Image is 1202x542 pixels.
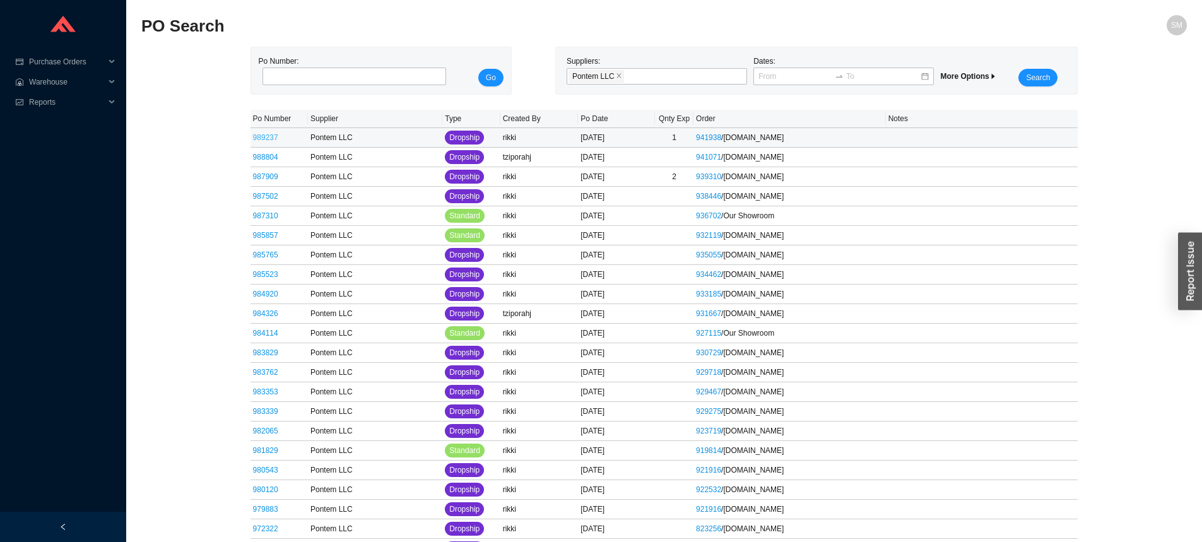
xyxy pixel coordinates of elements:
[835,72,844,81] span: swap-right
[445,502,484,516] button: Dropship
[886,110,1078,128] th: Notes
[478,69,504,86] button: Go
[449,209,480,222] span: Standard
[989,73,997,80] span: caret-right
[693,128,886,148] td: / [DOMAIN_NAME]
[449,503,480,515] span: Dropship
[449,151,480,163] span: Dropship
[693,500,886,519] td: / [DOMAIN_NAME]
[445,463,484,477] button: Dropship
[253,172,278,181] a: 987909
[308,265,442,285] td: Pontem LLC
[693,421,886,441] td: / [DOMAIN_NAME]
[578,480,655,500] td: [DATE]
[578,421,655,441] td: [DATE]
[578,441,655,461] td: [DATE]
[253,270,278,279] a: 985523
[308,461,442,480] td: Pontem LLC
[253,192,278,201] a: 987502
[253,329,278,338] a: 984114
[563,55,750,86] div: Suppliers:
[449,170,480,183] span: Dropship
[758,70,832,83] input: From
[449,346,480,359] span: Dropship
[29,52,105,72] span: Purchase Orders
[253,387,278,396] a: 983353
[655,110,693,128] th: Qnty Exp
[578,519,655,539] td: [DATE]
[445,385,484,399] button: Dropship
[500,441,579,461] td: rikki
[693,245,886,265] td: / [DOMAIN_NAME]
[308,500,442,519] td: Pontem LLC
[449,405,480,418] span: Dropship
[578,148,655,167] td: [DATE]
[449,522,480,535] span: Dropship
[1026,71,1050,84] span: Search
[449,425,480,437] span: Dropship
[1018,69,1058,86] button: Search
[253,427,278,435] a: 982065
[578,206,655,226] td: [DATE]
[445,248,484,262] button: Dropship
[693,206,886,226] td: / Our Showroom
[253,250,278,259] a: 985765
[500,480,579,500] td: rikki
[29,92,105,112] span: Reports
[486,71,496,84] span: Go
[693,363,886,382] td: / [DOMAIN_NAME]
[1171,15,1182,35] span: SM
[693,226,886,245] td: / [DOMAIN_NAME]
[445,307,484,321] button: Dropship
[693,304,886,324] td: / [DOMAIN_NAME]
[696,192,721,201] a: 938446
[846,70,920,83] input: To
[578,324,655,343] td: [DATE]
[449,288,480,300] span: Dropship
[693,110,886,128] th: Order
[141,15,926,37] h2: PO Search
[253,485,278,494] a: 980120
[500,519,579,539] td: rikki
[616,73,622,80] span: close
[693,167,886,187] td: / [DOMAIN_NAME]
[449,366,480,379] span: Dropship
[308,441,442,461] td: Pontem LLC
[500,128,579,148] td: rikki
[308,206,442,226] td: Pontem LLC
[445,170,484,184] button: Dropship
[445,189,484,203] button: Dropship
[449,444,480,457] span: Standard
[500,245,579,265] td: rikki
[696,348,721,357] a: 930729
[449,190,480,203] span: Dropship
[253,290,278,298] a: 984920
[308,363,442,382] td: Pontem LLC
[445,522,484,536] button: Dropship
[940,72,996,81] span: More Options
[445,131,484,144] button: Dropship
[445,228,485,242] button: Standard
[253,211,278,220] a: 987310
[253,133,278,142] a: 989237
[693,441,886,461] td: / [DOMAIN_NAME]
[696,368,721,377] a: 929718
[696,290,721,298] a: 933185
[696,270,721,279] a: 934462
[696,466,721,474] a: 921916
[500,285,579,304] td: rikki
[569,70,624,83] span: Pontem LLC
[308,324,442,343] td: Pontem LLC
[445,483,484,497] button: Dropship
[696,407,721,416] a: 929275
[696,387,721,396] a: 929467
[696,427,721,435] a: 923719
[29,72,105,92] span: Warehouse
[693,324,886,343] td: / Our Showroom
[445,424,484,438] button: Dropship
[500,343,579,363] td: rikki
[449,386,480,398] span: Dropship
[578,343,655,363] td: [DATE]
[578,167,655,187] td: [DATE]
[693,285,886,304] td: / [DOMAIN_NAME]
